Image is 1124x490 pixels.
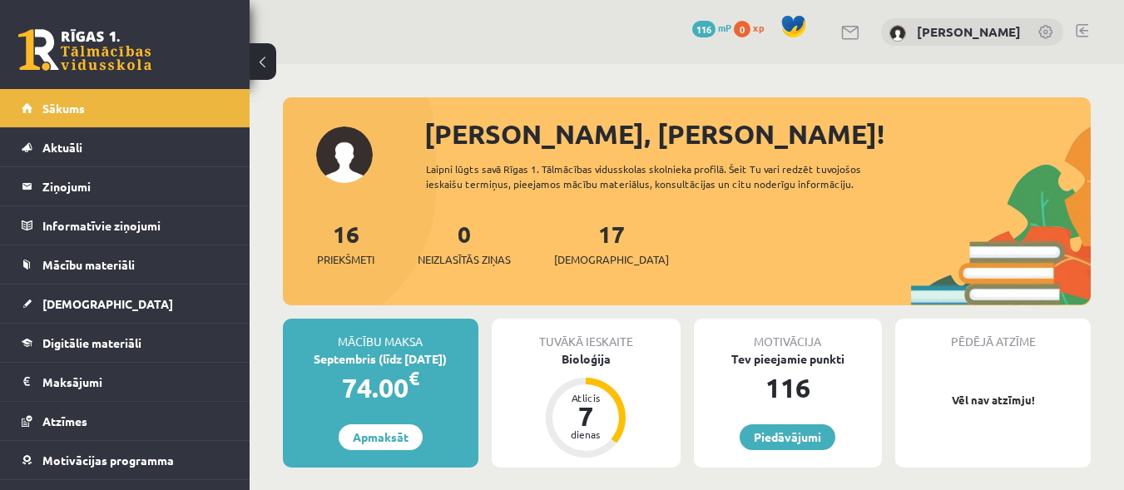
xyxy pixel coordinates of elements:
[561,403,611,429] div: 7
[694,368,883,408] div: 116
[694,350,883,368] div: Tev pieejamie punkti
[561,393,611,403] div: Atlicis
[42,140,82,155] span: Aktuāli
[418,251,511,268] span: Neizlasītās ziņas
[409,366,419,390] span: €
[42,167,229,205] legend: Ziņojumi
[42,257,135,272] span: Mācību materiāli
[42,206,229,245] legend: Informatīvie ziņojumi
[561,429,611,439] div: dienas
[692,21,731,34] a: 116 mP
[317,219,374,268] a: 16Priekšmeti
[718,21,731,34] span: mP
[283,350,478,368] div: Septembris (līdz [DATE])
[22,441,229,479] a: Motivācijas programma
[740,424,835,450] a: Piedāvājumi
[22,245,229,284] a: Mācību materiāli
[22,285,229,323] a: [DEMOGRAPHIC_DATA]
[554,251,669,268] span: [DEMOGRAPHIC_DATA]
[283,368,478,408] div: 74.00
[42,363,229,401] legend: Maksājumi
[42,453,174,468] span: Motivācijas programma
[424,114,1091,154] div: [PERSON_NAME], [PERSON_NAME]!
[904,392,1082,408] p: Vēl nav atzīmju!
[554,219,669,268] a: 17[DEMOGRAPHIC_DATA]
[753,21,764,34] span: xp
[694,319,883,350] div: Motivācija
[426,161,911,191] div: Laipni lūgts savā Rīgas 1. Tālmācības vidusskolas skolnieka profilā. Šeit Tu vari redzēt tuvojošo...
[22,89,229,127] a: Sākums
[418,219,511,268] a: 0Neizlasītās ziņas
[895,319,1091,350] div: Pēdējā atzīme
[492,350,681,368] div: Bioloģija
[317,251,374,268] span: Priekšmeti
[283,319,478,350] div: Mācību maksa
[22,206,229,245] a: Informatīvie ziņojumi
[734,21,772,34] a: 0 xp
[492,350,681,460] a: Bioloģija Atlicis 7 dienas
[18,29,151,71] a: Rīgas 1. Tālmācības vidusskola
[42,296,173,311] span: [DEMOGRAPHIC_DATA]
[492,319,681,350] div: Tuvākā ieskaite
[22,402,229,440] a: Atzīmes
[917,23,1021,40] a: [PERSON_NAME]
[734,21,750,37] span: 0
[692,21,715,37] span: 116
[339,424,423,450] a: Apmaksāt
[22,324,229,362] a: Digitālie materiāli
[42,335,141,350] span: Digitālie materiāli
[42,101,85,116] span: Sākums
[889,25,906,42] img: Daniels Vindavs
[42,413,87,428] span: Atzīmes
[22,167,229,205] a: Ziņojumi
[22,363,229,401] a: Maksājumi
[22,128,229,166] a: Aktuāli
